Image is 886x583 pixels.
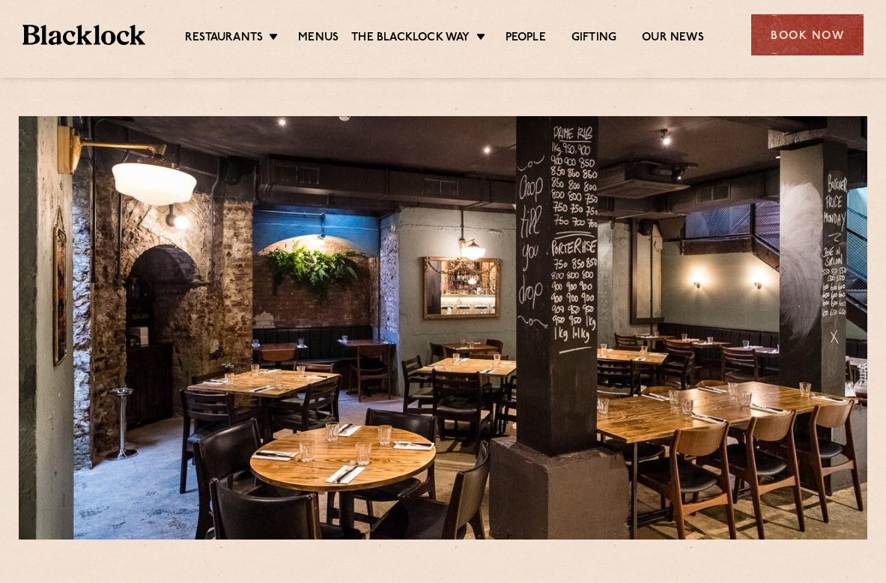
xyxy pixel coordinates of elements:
[185,31,263,47] a: Restaurants
[751,14,864,55] div: Book Now
[22,25,145,46] img: BL_Textured_Logo-footer-cropped.svg
[506,31,546,47] a: People
[642,31,704,47] a: Our News
[351,31,470,47] a: The Blacklock Way
[298,31,339,47] a: Menus
[571,31,616,47] a: Gifting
